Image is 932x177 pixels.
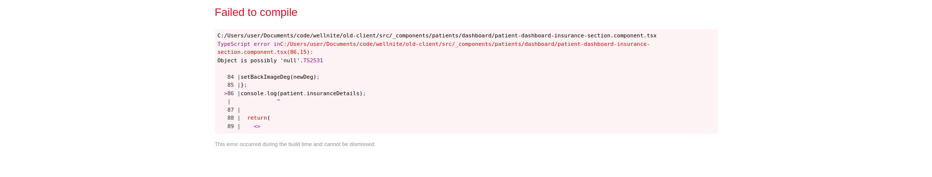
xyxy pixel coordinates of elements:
span: 88 | [227,115,241,121]
span: setBackImageDeg(newDeg) [240,74,316,80]
span: ; [244,82,247,88]
span: TypeScript error in [217,41,280,47]
span: return [247,115,267,121]
span: 87 | [227,107,241,113]
div: Failed to compile [215,4,702,20]
span: ; [317,74,320,80]
span: > [224,90,227,97]
span: ^ [277,98,280,105]
span: 89 | [227,123,241,130]
div: This error occurred during the build time and cannot be dismissed. [215,140,718,149]
span: C:/Users/user/Documents/code/wellnite/old-client/src/_components/patients/dashboard/patient-dashb... [217,41,650,56]
span: 85 | [227,82,241,88]
span: . [264,90,267,97]
span: ( [267,115,270,121]
span: | [227,98,231,105]
span: < [254,123,257,130]
span: Object is possibly 'null'. [217,57,303,64]
span: > [257,123,261,130]
span: 86 | [227,90,241,97]
span: } [240,82,244,88]
span: ; [363,90,366,97]
span: log(patient [267,90,303,97]
span: insuranceDetails) [307,90,363,97]
span: console [240,90,263,97]
span: TS2531 [303,57,323,64]
span: . [303,90,307,97]
span: : [310,49,313,55]
span: 84 | [227,74,241,80]
span: C:/Users/user/Documents/code/wellnite/old-client/src/_components/patients/dashboard/patient-dashb... [217,32,657,39]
